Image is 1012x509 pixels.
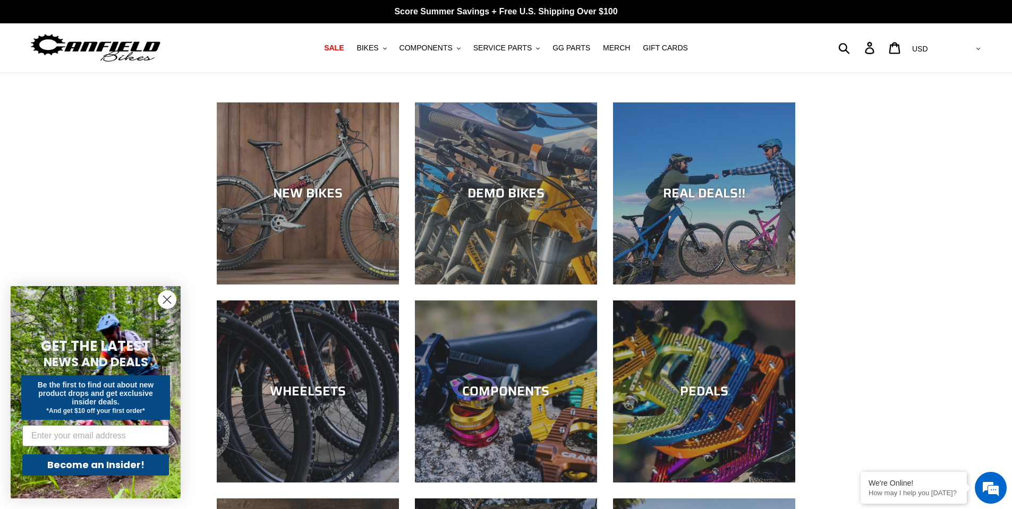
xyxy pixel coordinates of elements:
[637,41,693,55] a: GIFT CARDS
[415,384,597,399] div: COMPONENTS
[399,44,453,53] span: COMPONENTS
[844,36,871,59] input: Search
[598,41,635,55] a: MERCH
[613,186,795,201] div: REAL DEALS!!
[319,41,349,55] a: SALE
[22,454,169,476] button: Become an Insider!
[22,425,169,446] input: Enter your email address
[394,41,466,55] button: COMPONENTS
[158,290,176,309] button: Close dialog
[603,44,630,53] span: MERCH
[44,353,148,370] span: NEWS AND DEALS
[473,44,532,53] span: SERVICE PARTS
[613,102,795,284] a: REAL DEALS!!
[869,479,959,487] div: We're Online!
[217,186,399,201] div: NEW BIKES
[468,41,545,55] button: SERVICE PARTS
[217,384,399,399] div: WHEELSETS
[415,102,597,284] a: DEMO BIKES
[547,41,596,55] a: GG PARTS
[41,337,150,356] span: GET THE LATEST
[351,41,392,55] button: BIKES
[415,186,597,201] div: DEMO BIKES
[356,44,378,53] span: BIKES
[415,300,597,482] a: COMPONENTS
[38,381,154,406] span: Be the first to find out about new product drops and get exclusive insider deals.
[613,384,795,399] div: PEDALS
[324,44,344,53] span: SALE
[643,44,688,53] span: GIFT CARDS
[46,407,144,415] span: *And get $10 off your first order*
[869,489,959,497] p: How may I help you today?
[217,300,399,482] a: WHEELSETS
[29,31,162,65] img: Canfield Bikes
[552,44,590,53] span: GG PARTS
[217,102,399,284] a: NEW BIKES
[613,300,795,482] a: PEDALS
